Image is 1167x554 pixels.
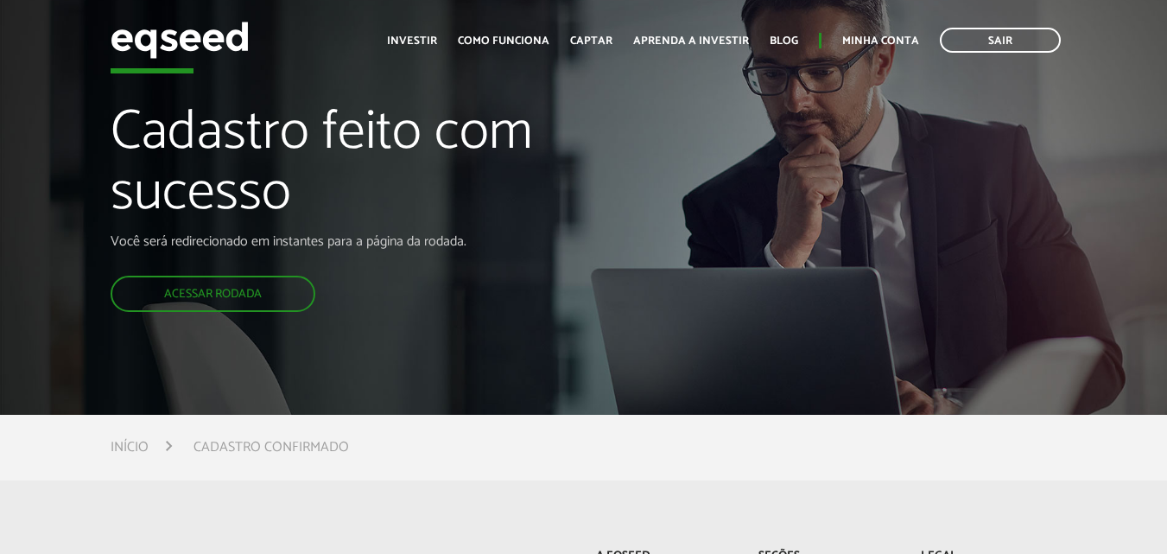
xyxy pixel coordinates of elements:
a: Minha conta [842,35,919,47]
a: Início [111,441,149,455]
a: Acessar rodada [111,276,315,312]
a: Aprenda a investir [633,35,749,47]
a: Blog [770,35,798,47]
img: EqSeed [111,17,249,63]
p: Você será redirecionado em instantes para a página da rodada. [111,233,669,250]
li: Cadastro confirmado [193,436,349,459]
h1: Cadastro feito com sucesso [111,103,669,233]
a: Sair [940,28,1061,53]
a: Investir [387,35,437,47]
a: Como funciona [458,35,549,47]
a: Captar [570,35,612,47]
